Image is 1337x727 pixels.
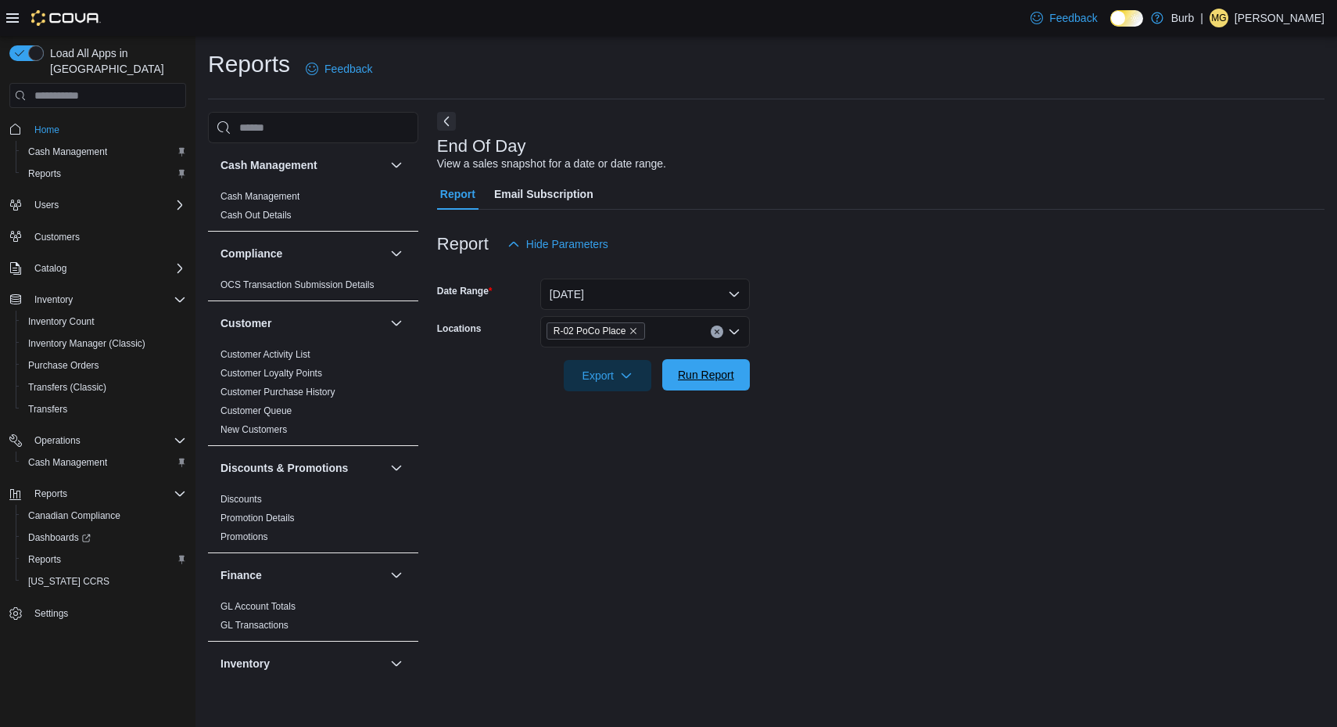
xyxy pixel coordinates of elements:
div: View a sales snapshot for a date or date range. [437,156,666,172]
span: Reports [22,550,186,569]
span: Home [28,119,186,139]
span: [US_STATE] CCRS [28,575,109,588]
button: Cash Management [16,141,192,163]
button: Inventory Manager (Classic) [16,333,192,355]
div: Discounts & Promotions [208,490,418,552]
button: Transfers (Classic) [16,376,192,398]
h3: Report [437,235,489,254]
span: Reports [28,484,186,503]
span: Inventory Manager (Classic) [22,334,186,353]
button: Cash Management [16,452,192,473]
a: Canadian Compliance [22,506,127,525]
span: Reports [34,488,67,500]
button: Open list of options [728,326,740,338]
span: Users [34,199,59,211]
span: Inventory Manager (Classic) [28,337,145,350]
span: Discounts [220,493,262,506]
span: Transfers (Classic) [28,381,106,394]
button: Reports [16,549,192,570]
div: Customer [208,345,418,445]
a: Purchase Orders [22,356,106,375]
a: Cash Management [22,142,113,161]
a: Transfers [22,400,73,419]
span: Purchase Orders [28,359,99,372]
a: Dashboards [16,527,192,549]
button: Finance [220,567,384,583]
span: OCS Transaction Submission Details [220,279,375,291]
button: Compliance [220,246,384,261]
a: Reports [22,550,67,569]
button: Inventory [387,654,406,673]
a: [US_STATE] CCRS [22,572,116,591]
span: Cash Management [22,142,186,161]
span: R-02 PoCo Place [554,323,626,339]
a: Reports [22,164,67,183]
span: Load All Apps in [GEOGRAPHIC_DATA] [44,45,186,77]
span: Promotions [220,531,268,543]
a: Customer Purchase History [220,387,335,398]
button: Customer [387,314,406,333]
button: Catalog [3,257,192,279]
button: Cash Management [220,157,384,173]
span: Reports [22,164,186,183]
a: Home [28,121,66,139]
span: Canadian Compliance [22,506,186,525]
button: Inventory Count [16,311,192,333]
h3: Finance [220,567,262,583]
button: Inventory [220,656,384,671]
a: Cash Management [22,453,113,472]
button: Reports [16,163,192,185]
button: Inventory [28,290,79,309]
a: GL Account Totals [220,601,296,612]
span: Purchase Orders [22,356,186,375]
a: Customer Activity List [220,349,310,360]
label: Date Range [437,285,493,297]
span: Operations [28,431,186,450]
nav: Complex example [9,111,186,665]
a: Cash Out Details [220,210,292,221]
a: Dashboards [22,528,97,547]
button: Cash Management [387,156,406,175]
a: Promotion Details [220,513,295,524]
a: GL Transactions [220,620,289,631]
span: Run Report [678,367,734,383]
span: R-02 PoCo Place [547,322,646,340]
a: OCS Transaction Submission Details [220,279,375,290]
span: New Customers [220,423,287,436]
a: Cash Management [220,191,299,202]
button: Reports [28,484,73,503]
input: Dark Mode [1110,10,1143,27]
p: [PERSON_NAME] [1235,9,1324,27]
div: Matheson George [1210,9,1228,27]
button: [DATE] [540,279,750,310]
span: Washington CCRS [22,572,186,591]
button: Next [437,112,456,131]
span: Reports [28,167,61,180]
a: Settings [28,604,74,623]
a: Promotions [220,531,268,542]
div: Compliance [208,275,418,301]
button: Discounts & Promotions [387,459,406,477]
span: Catalog [28,259,186,278]
h3: Cash Management [220,157,317,173]
button: Home [3,117,192,140]
p: | [1200,9,1203,27]
a: Customer Loyalty Points [220,368,322,379]
span: Settings [28,603,186,623]
span: Customer Activity List [220,348,310,361]
a: Inventory Count [22,312,101,331]
span: Canadian Compliance [28,509,120,522]
span: Cash Management [220,190,299,203]
span: Transfers [22,400,186,419]
span: MG [1211,9,1226,27]
button: Export [564,360,651,391]
a: Inventory Manager (Classic) [22,334,152,353]
button: Users [3,194,192,216]
span: Cash Out Details [220,209,292,221]
span: Dashboards [22,528,186,547]
button: Finance [387,566,406,585]
span: Inventory [28,290,186,309]
span: Promotion Details [220,512,295,524]
span: Feedback [1049,10,1097,26]
button: Purchase Orders [16,355,192,376]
